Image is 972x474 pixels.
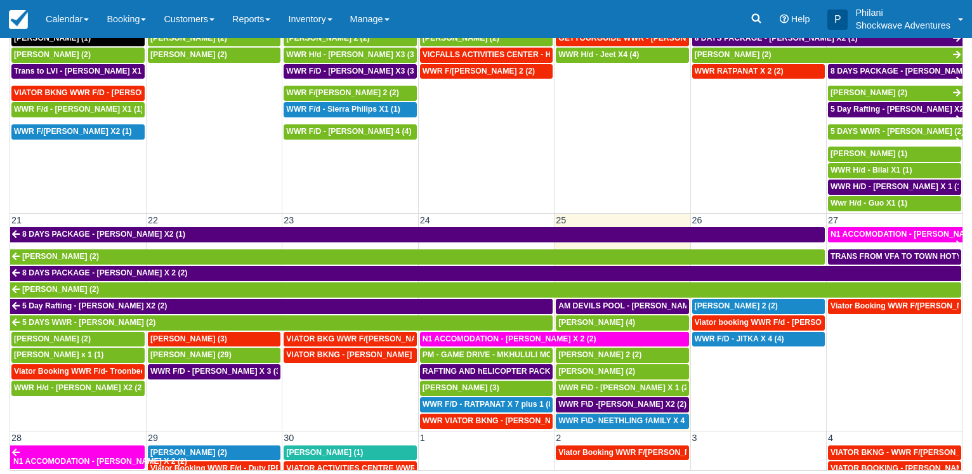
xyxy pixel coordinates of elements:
[22,301,167,310] span: 5 Day Rafting - [PERSON_NAME] X2 (2)
[558,50,639,59] span: WWR H/d - Jeet X4 (4)
[423,50,691,59] span: VICFALLS ACTIVITIES CENTER - HELICOPTER -[PERSON_NAME] X 4 (4)
[10,249,825,265] a: [PERSON_NAME] (2)
[831,149,907,158] span: [PERSON_NAME] (1)
[692,332,825,347] a: WWR F/D - JITKA X 4 (4)
[11,31,145,46] a: [PERSON_NAME] (1)
[284,348,416,363] a: VIATOR BKNG - [PERSON_NAME] 2 (2)
[423,416,589,425] span: WWR VIATOR BKNG - [PERSON_NAME] 2 (2)
[855,6,950,19] p: Philani
[11,381,145,396] a: WWR H/d - [PERSON_NAME] X2 (2)
[148,348,280,363] a: [PERSON_NAME] (29)
[791,14,810,24] span: Help
[14,334,91,343] span: [PERSON_NAME] (2)
[691,433,699,443] span: 3
[831,127,964,136] span: 5 DAYS WWR - [PERSON_NAME] (2)
[147,433,159,443] span: 29
[22,285,99,294] span: [PERSON_NAME] (2)
[14,127,132,136] span: WWR F/[PERSON_NAME] X2 (1)
[286,105,400,114] span: WWR F/d - Sierra Philips X1 (1)
[11,332,145,347] a: [PERSON_NAME] (2)
[11,364,145,379] a: Viator Booking WWR F/d- Troonbeeckx, [PERSON_NAME] 11 (9)
[150,367,283,376] span: WWR F/D - [PERSON_NAME] X 3 (3)
[22,252,99,261] span: [PERSON_NAME] (2)
[148,364,280,379] a: WWR F/D - [PERSON_NAME] X 3 (3)
[691,215,704,225] span: 26
[148,48,280,63] a: [PERSON_NAME] (2)
[286,88,398,97] span: WWR F/[PERSON_NAME] 2 (2)
[420,397,553,412] a: WWR F/D - RATPANAT X 7 plus 1 (8)
[558,301,722,310] span: AM DEVILS POOL - [PERSON_NAME] X 2 (2)
[150,34,227,43] span: [PERSON_NAME] (2)
[10,433,23,443] span: 28
[423,350,591,359] span: PM - GAME DRIVE - MKHULULI MOYO X1 (28)
[695,50,772,59] span: [PERSON_NAME] (2)
[695,334,784,343] span: WWR F/D - JITKA X 4 (4)
[828,102,962,117] a: 5 Day Rafting - [PERSON_NAME] X2 (2)
[558,448,735,457] span: Viator Booking WWR F/[PERSON_NAME] X 2 (2)
[286,34,369,43] span: [PERSON_NAME] 2 (2)
[827,215,839,225] span: 27
[284,124,416,140] a: WWR F/D - [PERSON_NAME] 4 (4)
[284,64,416,79] a: WWR F/D - [PERSON_NAME] X3 (3)
[9,10,28,29] img: checkfront-main-nav-mini-logo.png
[423,383,499,392] span: [PERSON_NAME] (3)
[14,50,91,59] span: [PERSON_NAME] (2)
[695,301,778,310] span: [PERSON_NAME] 2 (2)
[556,315,688,331] a: [PERSON_NAME] (4)
[558,350,641,359] span: [PERSON_NAME] 2 (2)
[780,15,789,23] i: Help
[286,67,416,76] span: WWR F/D - [PERSON_NAME] X3 (3)
[420,31,553,46] a: [PERSON_NAME] (2)
[11,124,145,140] a: WWR F/[PERSON_NAME] X2 (1)
[284,102,416,117] a: WWR F/d - Sierra Philips X1 (1)
[10,299,553,314] a: 5 Day Rafting - [PERSON_NAME] X2 (2)
[558,318,635,327] span: [PERSON_NAME] (4)
[10,215,23,225] span: 21
[558,383,691,392] span: WWR F\D - [PERSON_NAME] X 1 (2)
[827,10,848,30] div: P
[555,433,562,443] span: 2
[150,448,227,457] span: [PERSON_NAME] (2)
[14,367,250,376] span: Viator Booking WWR F/d- Troonbeeckx, [PERSON_NAME] 11 (9)
[423,334,596,343] span: N1 ACCOMODATION - [PERSON_NAME] X 2 (2)
[828,147,961,162] a: [PERSON_NAME] (1)
[11,48,145,63] a: [PERSON_NAME] (2)
[556,348,688,363] a: [PERSON_NAME] 2 (2)
[150,464,351,473] span: Viator Booking WWR F/d - Duty [PERSON_NAME] 2 (2)
[556,31,688,46] a: GETYOURGUIDE WWR - [PERSON_NAME] X 9 (9)
[11,348,145,363] a: [PERSON_NAME] x 1 (1)
[150,50,227,59] span: [PERSON_NAME] (2)
[150,334,227,343] span: [PERSON_NAME] (3)
[855,19,950,32] p: Shockwave Adventures
[558,367,635,376] span: [PERSON_NAME] (2)
[284,445,416,461] a: [PERSON_NAME] (1)
[692,31,962,46] a: 8 DAYS PACKAGE - [PERSON_NAME] X2 (1)
[558,34,741,43] span: GETYOURGUIDE WWR - [PERSON_NAME] X 9 (9)
[14,34,91,43] span: [PERSON_NAME] (1)
[148,445,280,461] a: [PERSON_NAME] (2)
[10,227,825,242] a: 8 DAYS PACKAGE - [PERSON_NAME] X2 (1)
[831,88,907,97] span: [PERSON_NAME] (2)
[14,350,103,359] span: [PERSON_NAME] x 1 (1)
[556,445,688,461] a: Viator Booking WWR F/[PERSON_NAME] X 2 (2)
[419,433,426,443] span: 1
[692,315,825,331] a: Viator booking WWR F/d - [PERSON_NAME] 3 (3)
[419,215,431,225] span: 24
[556,397,688,412] a: WWR F\D -[PERSON_NAME] X2 (2)
[284,31,416,46] a: [PERSON_NAME] 2 (2)
[13,457,187,466] span: N1 ACCOMODATION - [PERSON_NAME] X 2 (2)
[10,266,961,281] a: 8 DAYS PACKAGE - [PERSON_NAME] X 2 (2)
[692,299,825,314] a: [PERSON_NAME] 2 (2)
[420,48,553,63] a: VICFALLS ACTIVITIES CENTER - HELICOPTER -[PERSON_NAME] X 4 (4)
[831,182,964,191] span: WWR H/D - [PERSON_NAME] X 1 (1)
[420,381,553,396] a: [PERSON_NAME] (3)
[828,196,961,211] a: Wwr H/d - Guo X1 (1)
[695,318,876,327] span: Viator booking WWR F/d - [PERSON_NAME] 3 (3)
[284,48,416,63] a: WWR H/d - [PERSON_NAME] X3 (3)
[11,64,145,79] a: Trans to LVI - [PERSON_NAME] X1 (1)
[148,332,280,347] a: [PERSON_NAME] (3)
[22,268,187,277] span: 8 DAYS PACKAGE - [PERSON_NAME] X 2 (2)
[827,433,834,443] span: 4
[828,180,961,195] a: WWR H/D - [PERSON_NAME] X 1 (1)
[692,48,962,63] a: [PERSON_NAME] (2)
